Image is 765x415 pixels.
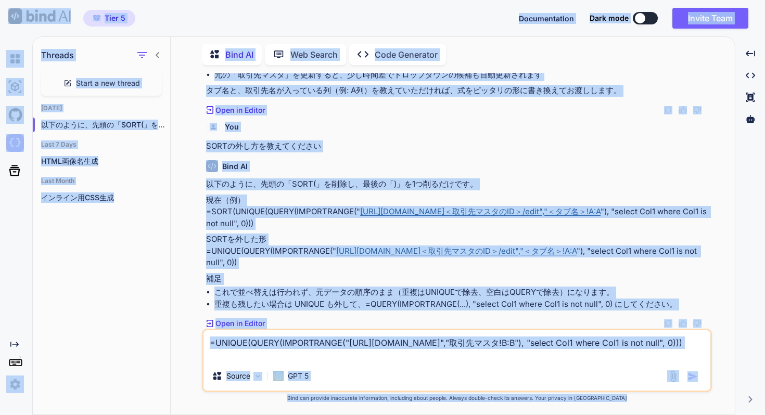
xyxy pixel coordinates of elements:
img: dislike [693,106,702,114]
p: Open in Editor [215,318,265,329]
p: 以下のように、先頭の「SORT(」を削除し、最後の「)」を1つ削るだけです。 ... [41,120,170,130]
p: インライン用CSS生成 [41,192,170,203]
img: Bind AI [8,8,71,24]
h2: Last Month [33,177,170,185]
p: SORTを外した形 =UNIQUE(QUERY(IMPORTRANGE(" "), "select Col1 where Col1 is not null", 0)) [206,234,710,269]
p: Code Generator [375,48,438,61]
img: Pick Models [253,372,262,381]
p: GPT 5 [288,371,309,381]
img: icon [687,371,698,382]
button: premiumTier 5 [83,10,135,27]
button: Invite Team [672,8,748,29]
img: GPT 5 [273,371,284,381]
li: これで並べ替えは行われず、元データの順序のまま（重複はUNIQUEで除去、空白はQUERYで除去）になります。 [214,287,710,299]
img: settings [6,375,24,393]
h6: Bind AI [222,161,248,172]
p: Bind AI [225,48,253,61]
p: Web Search [290,48,338,61]
img: darkCloudIdeIcon [6,134,24,152]
h2: Last 7 Days [33,140,170,149]
h2: [DATE] [33,104,170,112]
img: like [679,106,687,114]
textarea: =UNIQUE(QUERY(IMPORTRANGE("[URL][DOMAIN_NAME]","取引先マスタ!B:B"), "select Col1 where Col1 is not null... [203,330,710,361]
img: like [679,319,687,328]
p: タブ名と、取引先名が入っている列（例: A列）を教えていただければ、式をピッタリの形に書き換えてお渡しします。 [206,85,710,97]
img: dislike [693,319,702,328]
p: Open in Editor [215,105,265,115]
p: Bind can provide inaccurate information, including about people. Always double-check its answers.... [202,394,712,402]
p: Source [226,371,250,381]
span: Documentation [519,14,574,23]
img: chat [6,50,24,68]
span: Start a new thread [76,78,140,88]
h1: Threads [41,49,74,61]
img: copy [664,319,672,328]
a: [URL][DOMAIN_NAME]＜取引先マスタのID＞/edit","＜タブ名＞!A:A [336,246,577,256]
p: HTML画像名生成 [41,156,170,166]
img: copy [664,106,672,114]
p: 現在（例） =SORT(UNIQUE(QUERY(IMPORTRANGE(" "), "select Col1 where Col1 is not null", 0))) [206,194,710,230]
span: Tier 5 [105,13,125,23]
img: attachment [667,370,679,382]
li: 元の「取引先マスタ」を更新すると、少し時間差でドロップダウンの候補も自動更新されます [214,69,710,81]
li: 重複も残したい場合は UNIQUE も外して、=QUERY(IMPORTRANGE(...), "select Col1 where Col1 is not null", 0) にしてください。 [214,299,710,310]
p: SORTの外し方を教えてください [206,140,710,152]
a: [URL][DOMAIN_NAME]＜取引先マスタのID＞/edit","＜タブ名＞!A:A [360,206,601,216]
p: 補足 [206,273,710,285]
button: Documentation [519,13,574,24]
p: 以下のように、先頭の「SORT(」を削除し、最後の「)」を1つ削るだけです。 [206,178,710,190]
span: Dark mode [590,13,629,23]
img: githubLight [6,106,24,124]
h6: You [225,122,239,132]
img: premium [93,15,100,21]
img: ai-studio [6,78,24,96]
